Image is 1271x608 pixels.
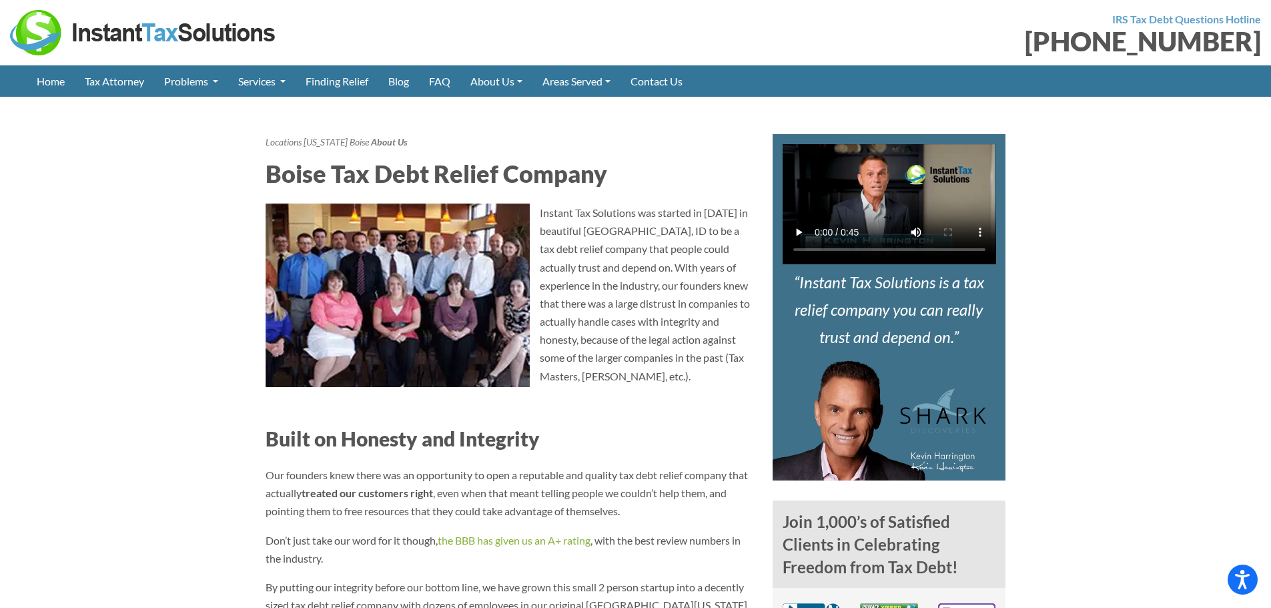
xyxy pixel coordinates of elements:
[302,487,433,499] strong: treated our customers right
[350,136,369,147] a: Boise
[378,65,419,97] a: Blog
[620,65,693,97] a: Contact Us
[228,65,296,97] a: Services
[266,531,753,567] p: Don’t just take our word for it though, , with the best review numbers in the industry.
[296,65,378,97] a: Finding Relief
[773,360,986,481] img: Kevin Harrington
[304,136,348,147] a: [US_STATE]
[266,466,753,521] p: Our founders knew there was an opportunity to open a reputable and quality tax debt relief compan...
[10,25,277,37] a: Instant Tax Solutions Logo
[438,534,590,547] a: the BBB has given us an A+ rating
[27,65,75,97] a: Home
[266,424,753,452] h3: Built on Honesty and Integrity
[419,65,460,97] a: FAQ
[773,501,1006,588] h4: Join 1,000’s of Satisfied Clients in Celebrating Freedom from Tax Debt!
[266,157,753,190] h2: Boise Tax Debt Relief Company
[266,204,753,385] p: Instant Tax Solutions was started in [DATE] in beautiful [GEOGRAPHIC_DATA], ID to be a tax debt r...
[794,272,984,346] i: Instant Tax Solutions is a tax relief company you can really trust and depend on.
[10,10,277,55] img: Instant Tax Solutions Logo
[1112,13,1261,25] strong: IRS Tax Debt Questions Hotline
[266,136,302,147] a: Locations
[532,65,620,97] a: Areas Served
[371,136,408,147] strong: About Us
[266,204,530,387] img: The Staff Here at Instant Tax Solutions
[646,28,1262,55] div: [PHONE_NUMBER]
[460,65,532,97] a: About Us
[75,65,154,97] a: Tax Attorney
[154,65,228,97] a: Problems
